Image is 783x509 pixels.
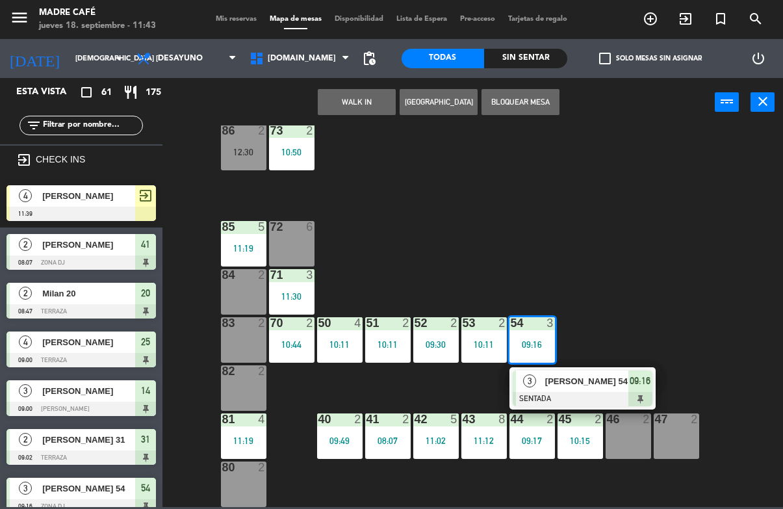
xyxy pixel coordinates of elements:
[269,292,314,301] div: 11:30
[6,85,94,100] div: Esta vista
[354,413,362,425] div: 2
[222,365,223,377] div: 82
[268,54,336,63] span: [DOMAIN_NAME]
[748,11,764,27] i: search
[328,16,390,23] span: Disponibilidad
[101,85,112,100] span: 61
[221,244,266,253] div: 11:19
[222,462,223,473] div: 80
[42,384,135,398] span: [PERSON_NAME]
[365,436,411,445] div: 08:07
[258,365,266,377] div: 2
[463,317,463,329] div: 53
[123,85,138,100] i: restaurant
[258,269,266,281] div: 2
[26,118,42,133] i: filter_list
[306,125,314,137] div: 2
[42,433,135,447] span: [PERSON_NAME] 31
[317,340,363,349] div: 10:11
[270,317,271,329] div: 70
[270,221,271,233] div: 72
[42,238,135,252] span: [PERSON_NAME]
[19,384,32,397] span: 3
[751,92,775,112] button: close
[258,317,266,329] div: 2
[222,413,223,425] div: 81
[509,340,555,349] div: 09:16
[643,413,650,425] div: 2
[141,334,150,350] span: 25
[545,374,628,388] span: [PERSON_NAME] 54
[523,374,536,387] span: 3
[595,413,602,425] div: 2
[10,8,29,27] i: menu
[719,94,735,109] i: power_input
[141,237,150,252] span: 41
[599,53,611,64] span: check_box_outline_blank
[19,238,32,251] span: 2
[306,221,314,233] div: 6
[481,89,559,115] button: Bloquear Mesa
[269,340,314,349] div: 10:44
[498,317,506,329] div: 2
[738,8,773,30] span: BUSCAR
[450,317,458,329] div: 2
[415,413,415,425] div: 42
[630,373,650,389] span: 09:16
[42,118,142,133] input: Filtrar por nombre...
[258,125,266,137] div: 2
[402,317,410,329] div: 2
[16,152,32,168] i: exit_to_app
[413,436,459,445] div: 11:02
[354,317,362,329] div: 4
[141,383,150,398] span: 14
[668,8,703,30] span: WALK IN
[691,413,699,425] div: 2
[111,51,127,66] i: arrow_drop_down
[158,54,203,63] span: Desayuno
[484,49,567,68] div: Sin sentar
[755,94,771,109] i: close
[258,462,266,473] div: 2
[36,154,85,164] label: CHECK INS
[222,221,223,233] div: 85
[269,148,314,157] div: 10:50
[306,317,314,329] div: 2
[715,92,739,112] button: power_input
[209,16,263,23] span: Mis reservas
[400,89,478,115] button: [GEOGRAPHIC_DATA]
[42,189,135,203] span: [PERSON_NAME]
[546,317,554,329] div: 3
[703,8,738,30] span: Reserva especial
[19,433,32,446] span: 2
[361,51,377,66] span: pending_actions
[138,188,153,203] span: exit_to_app
[463,413,463,425] div: 43
[318,413,319,425] div: 40
[141,285,150,301] span: 20
[599,53,702,64] label: Solo mesas sin asignar
[402,413,410,425] div: 2
[450,413,458,425] div: 5
[270,125,271,137] div: 73
[461,436,507,445] div: 11:12
[502,16,574,23] span: Tarjetas de regalo
[317,436,363,445] div: 09:49
[678,11,693,27] i: exit_to_app
[258,413,266,425] div: 4
[365,340,411,349] div: 10:11
[39,20,156,33] div: jueves 18. septiembre - 11:43
[461,340,507,349] div: 10:11
[258,221,266,233] div: 5
[366,413,367,425] div: 41
[221,148,266,157] div: 12:30
[390,16,454,23] span: Lista de Espera
[39,7,156,20] div: Madre Café
[415,317,415,329] div: 52
[146,85,161,100] span: 175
